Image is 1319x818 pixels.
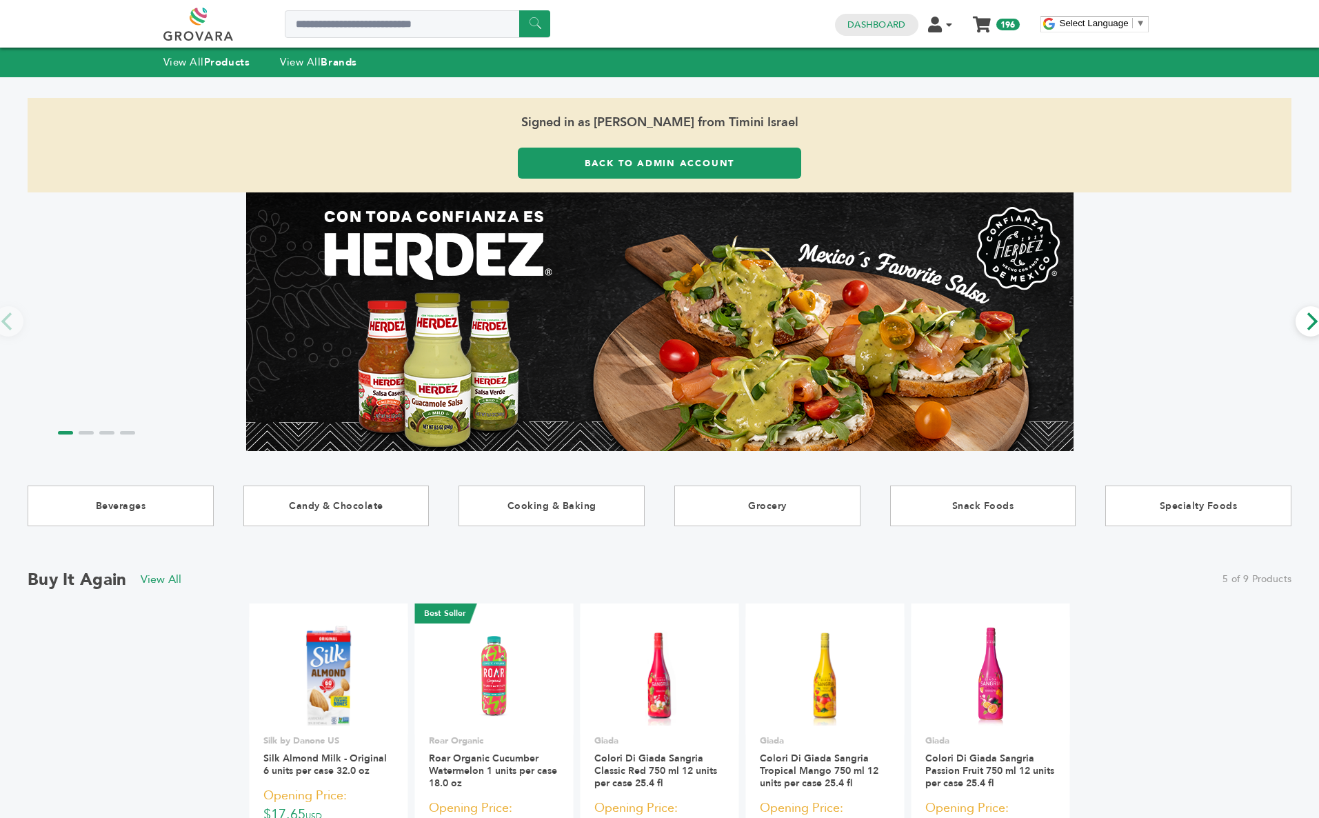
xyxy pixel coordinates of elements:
[263,786,347,805] span: Opening Price:
[1060,18,1129,28] span: Select Language
[594,752,717,790] a: Colori Di Giada Sangria Classic Red 750 ml 12 units per case 25.4 fl
[890,486,1076,526] a: Snack Foods
[280,55,357,69] a: View AllBrands
[478,626,510,726] img: Roar Organic Cucumber Watermelon 1 units per case 18.0 oz
[429,752,557,790] a: Roar Organic Cucumber Watermelon 1 units per case 18.0 oz
[1105,486,1291,526] a: Specialty Foods
[58,431,73,435] li: Page dot 1
[925,735,1056,747] p: Giada
[624,626,694,725] img: Colori Di Giada Sangria Classic Red 750 ml 12 units per case 25.4 fl
[594,735,725,747] p: Giada
[760,735,891,747] p: Giada
[246,192,1074,451] img: Marketplace Top Banner 1
[263,752,387,777] a: Silk Almond Milk - Original 6 units per case 32.0 oz
[1136,18,1145,28] span: ▼
[79,431,94,435] li: Page dot 2
[925,799,1009,817] span: Opening Price:
[459,486,645,526] a: Cooking & Baking
[141,572,182,587] a: View All
[789,626,860,725] img: Colori Di Giada Sangria Tropical Mango 750 ml 12 units per case 25.4 fl
[429,735,560,747] p: Roar Organic
[974,12,990,27] a: My Cart
[28,486,214,526] a: Beverages
[279,626,378,726] img: Silk Almond Milk - Original 6 units per case 32.0 oz
[321,55,356,69] strong: Brands
[518,148,801,179] a: Back to Admin Account
[594,799,678,817] span: Opening Price:
[28,98,1291,148] span: Signed in as [PERSON_NAME] from Timini Israel
[760,752,878,790] a: Colori Di Giada Sangria Tropical Mango 750 ml 12 units per case 25.4 fl
[996,19,1020,30] span: 196
[99,431,114,435] li: Page dot 3
[847,19,905,31] a: Dashboard
[243,486,430,526] a: Candy & Chocolate
[674,486,860,526] a: Grocery
[28,568,127,591] h2: Buy it Again
[285,10,550,38] input: Search a product or brand...
[263,735,394,747] p: Silk by Danone US
[925,752,1054,790] a: Colori Di Giada Sangria Passion Fruit 750 ml 12 units per case 25.4 fl
[163,55,250,69] a: View AllProducts
[1132,18,1133,28] span: ​
[1222,572,1291,586] span: 5 of 9 Products
[204,55,250,69] strong: Products
[760,799,843,817] span: Opening Price:
[429,799,512,817] span: Opening Price:
[954,626,1027,725] img: Colori Di Giada Sangria Passion Fruit 750 ml 12 units per case 25.4 fl
[120,431,135,435] li: Page dot 4
[1060,18,1145,28] a: Select Language​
